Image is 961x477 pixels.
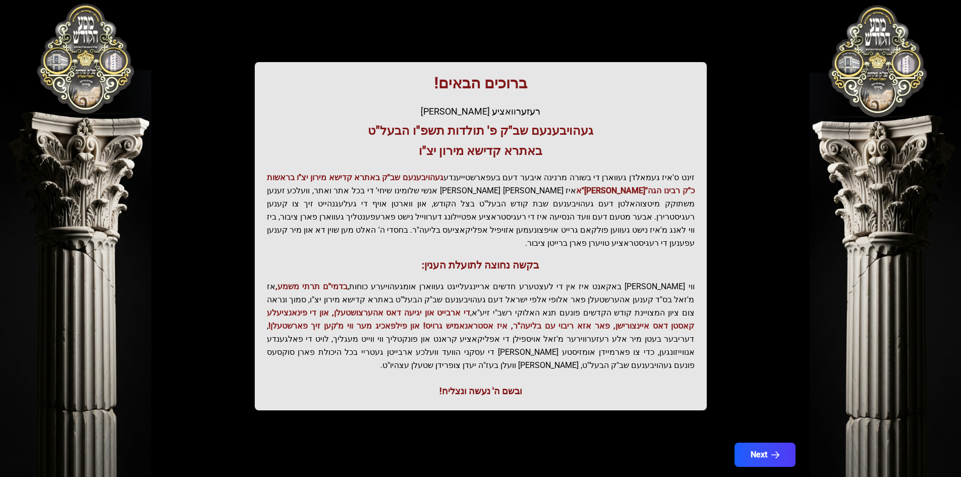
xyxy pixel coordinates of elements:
[267,173,695,195] span: געהויבענעם שב"ק באתרא קדישא מירון יצ"ו בראשות כ"ק רבינו הגה"[PERSON_NAME]"א
[267,384,695,398] div: ובשם ה' נעשה ונצליח!
[267,308,695,331] span: די ארבייט און יגיעה דאס אהערצושטעלן, און די פינאנציעלע קאסטן דאס איינצורישן, פאר אזא ריבוי עם בלי...
[267,171,695,250] p: זינט ס'איז געמאלדן געווארן די בשורה מרנינה איבער דעם בעפארשטייענדע איז [PERSON_NAME] [PERSON_NAME...
[267,280,695,372] p: ווי [PERSON_NAME] באקאנט איז אין די לעצטערע חדשים אריינגעלייגט געווארן אומגעהויערע כוחות, אז מ'זא...
[267,143,695,159] h3: באתרא קדישא מירון יצ"ו
[734,443,796,467] button: Next
[267,104,695,119] div: רעזערוואציע [PERSON_NAME]
[267,258,695,272] h3: בקשה נחוצה לתועלת הענין:
[267,74,695,92] h1: ברוכים הבאים!
[275,282,348,291] span: בדמי"ם תרתי משמע,
[267,123,695,139] h3: געהויבענעם שב"ק פ' תולדות תשפ"ו הבעל"ט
